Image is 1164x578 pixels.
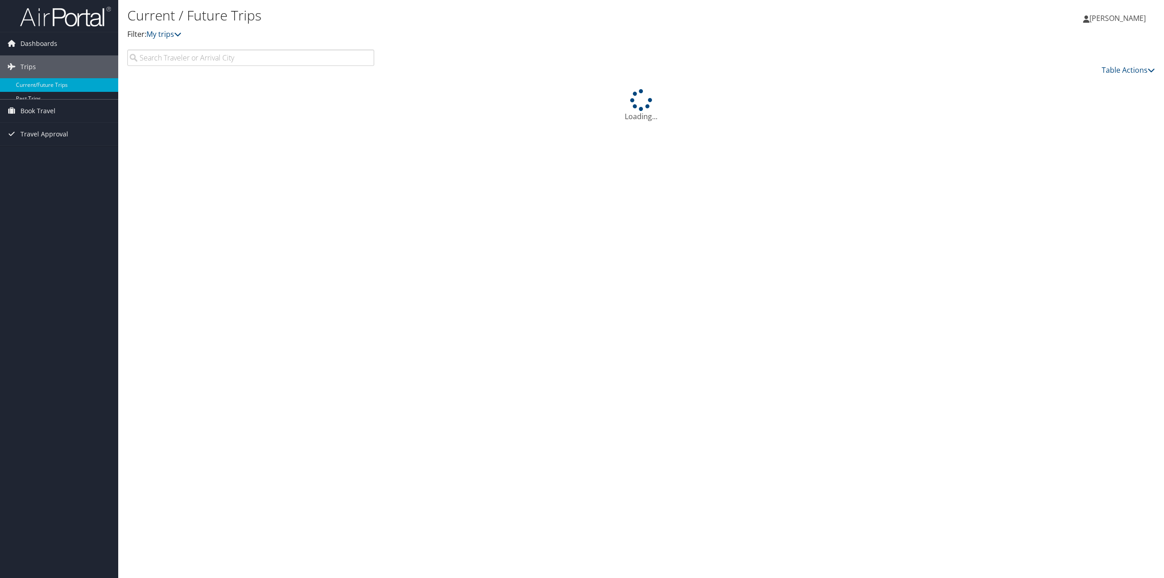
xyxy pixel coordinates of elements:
img: airportal-logo.png [20,6,111,27]
a: Table Actions [1102,65,1155,75]
span: Travel Approval [20,123,68,146]
span: Trips [20,55,36,78]
input: Search Traveler or Arrival City [127,50,374,66]
span: [PERSON_NAME] [1089,13,1146,23]
p: Filter: [127,29,813,40]
span: Book Travel [20,100,55,122]
span: Dashboards [20,32,57,55]
a: [PERSON_NAME] [1083,5,1155,32]
a: My trips [146,29,181,39]
div: Loading... [127,89,1155,122]
h1: Current / Future Trips [127,6,813,25]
